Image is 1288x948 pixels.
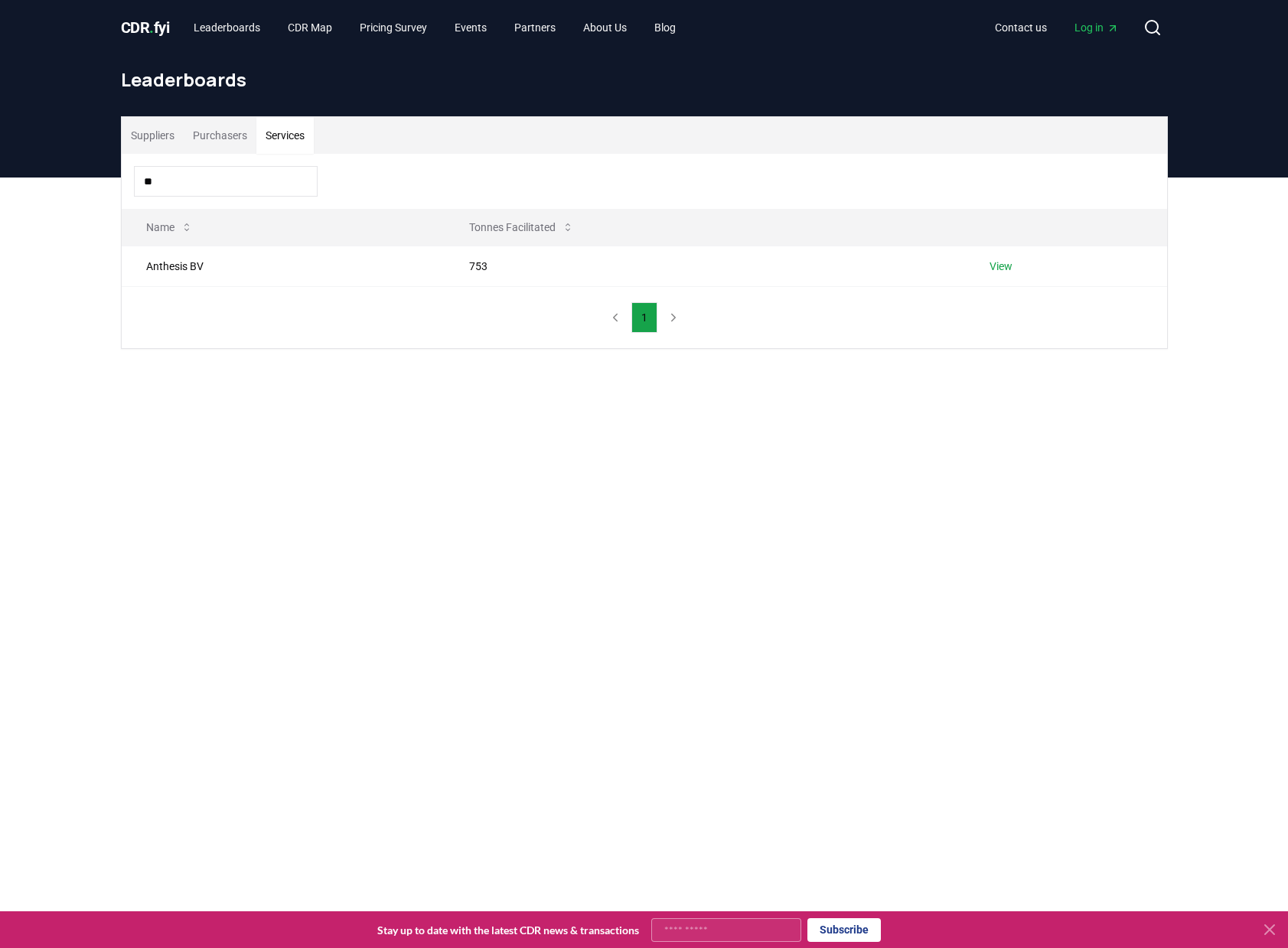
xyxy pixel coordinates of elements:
a: Blog [642,14,688,41]
button: Suppliers [122,117,184,154]
a: Contact us [983,14,1059,41]
button: Name [134,212,205,243]
button: Services [256,117,314,154]
td: 753 [445,246,965,286]
a: CDR Map [276,14,344,41]
h1: Leaderboards [121,67,1168,92]
nav: Main [983,14,1131,41]
a: Events [442,14,499,41]
span: . [149,18,154,37]
a: Partners [502,14,568,41]
a: CDR.fyi [121,17,170,38]
a: Pricing Survey [347,14,439,41]
a: About Us [571,14,639,41]
span: Log in [1074,20,1119,35]
a: Log in [1062,14,1131,41]
button: 1 [631,302,657,333]
a: View [990,259,1012,274]
span: CDR fyi [121,18,170,37]
nav: Main [181,14,688,41]
button: Tonnes Facilitated [457,212,586,243]
td: Anthesis BV [122,246,445,286]
a: Leaderboards [181,14,272,41]
button: Purchasers [184,117,256,154]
